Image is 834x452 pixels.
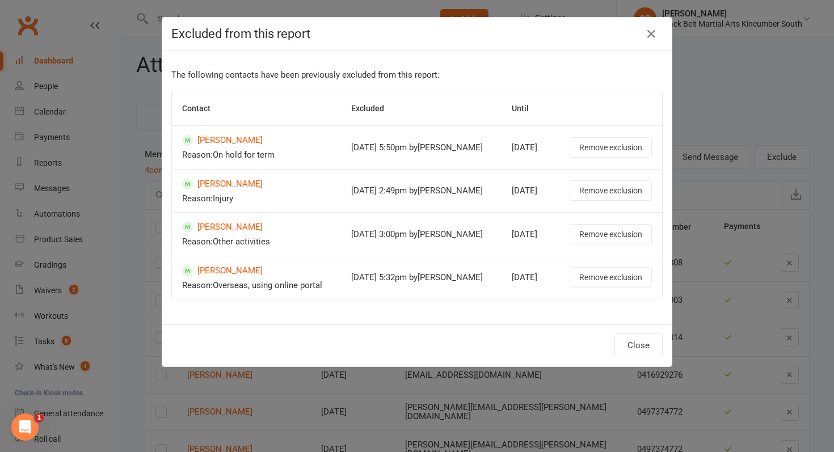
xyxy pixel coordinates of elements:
iframe: Intercom live chat [11,413,39,441]
div: Reason: Injury [182,194,331,204]
a: [PERSON_NAME] [182,265,331,276]
button: Until [512,102,541,115]
span: Excluded [351,104,397,113]
button: Remove exclusion [570,267,652,288]
div: [DATE] 2:49pm [351,186,491,196]
button: Remove exclusion [570,180,652,201]
a: [PERSON_NAME] [182,179,331,189]
div: [DATE] [512,186,544,196]
span: by [PERSON_NAME] [409,142,483,153]
span: by [PERSON_NAME] [409,272,483,282]
span: by [PERSON_NAME] [409,185,483,196]
div: Reason: On hold for term [182,150,331,160]
button: Excluded [351,102,397,115]
button: Remove exclusion [570,137,652,158]
div: [DATE] [512,230,544,239]
div: Reason: Other activities [182,237,331,247]
a: [PERSON_NAME] [182,222,331,233]
div: [DATE] [512,143,544,153]
span: Until [512,104,541,113]
h4: Excluded from this report [171,27,663,41]
div: [DATE] 5:32pm [351,273,491,282]
button: Remove exclusion [570,224,652,244]
button: Close [642,25,660,43]
span: Contact [182,104,223,113]
button: Close [614,333,663,357]
div: Reason: Overseas, using online portal [182,281,331,290]
p: The following contacts have been previously excluded from this report: [171,68,663,82]
div: [DATE] [512,273,544,282]
button: Contact [182,102,223,115]
div: [DATE] 3:00pm [351,230,491,239]
div: [DATE] 5:50pm [351,143,491,153]
span: 1 [35,413,44,423]
span: by [PERSON_NAME] [409,229,483,239]
a: [PERSON_NAME] [182,135,331,146]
